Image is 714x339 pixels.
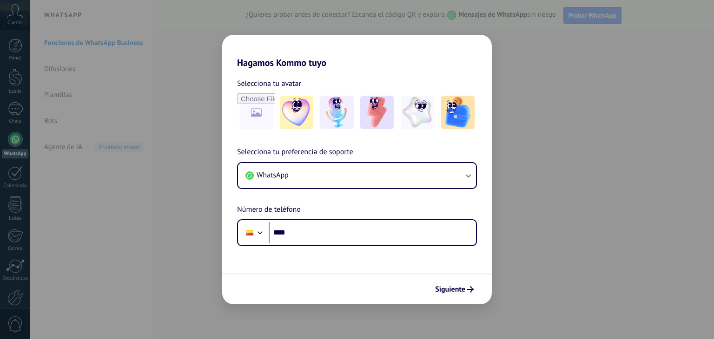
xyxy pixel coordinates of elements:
button: WhatsApp [238,163,476,188]
span: WhatsApp [257,170,289,180]
img: -1.jpeg [280,96,313,129]
img: -2.jpeg [320,96,354,129]
img: -3.jpeg [360,96,394,129]
span: Selecciona tu preferencia de soporte [237,146,353,158]
span: Selecciona tu avatar [237,78,301,90]
button: Siguiente [431,281,478,297]
img: -4.jpeg [401,96,434,129]
div: Ecuador: + 593 [241,223,258,242]
img: -5.jpeg [441,96,475,129]
span: Número de teléfono [237,204,301,216]
h2: Hagamos Kommo tuyo [222,35,492,68]
span: Siguiente [435,286,465,293]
